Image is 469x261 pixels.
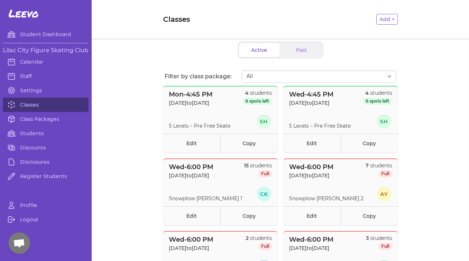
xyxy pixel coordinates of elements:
[169,89,212,99] p: Mon - 4:45 PM
[366,235,392,242] p: students
[244,162,249,169] span: 15
[169,235,213,245] p: Wed - 6:00 PM
[281,43,322,57] button: Past
[244,162,272,169] p: students
[3,112,88,126] a: Class Packages
[220,134,278,153] a: Copy
[366,235,369,241] span: 3
[289,162,333,172] p: Wed - 6:00 PM
[243,98,272,105] span: 6 spots left
[239,43,280,57] button: Active
[289,172,333,179] p: [DATE] to [DATE]
[3,141,88,155] a: Discounts
[163,206,220,225] a: Edit
[243,89,272,97] p: students
[3,27,88,41] a: Student Dashboard
[366,162,392,169] p: students
[169,172,213,179] p: [DATE] to [DATE]
[283,134,341,153] a: Edit
[378,243,392,250] span: Full
[366,162,369,169] span: 7
[9,7,39,20] span: Leevo
[246,235,249,241] span: 2
[3,55,88,69] a: Calendar
[3,98,88,112] a: Classes
[289,235,333,245] p: Wed - 6:00 PM
[3,169,88,183] a: Register Students
[169,162,213,172] p: Wed - 6:00 PM
[289,195,363,202] p: Snowplow [PERSON_NAME] 2
[258,170,272,177] span: Full
[363,98,392,105] span: 6 spots left
[169,195,242,202] p: Snowplow [PERSON_NAME] 1
[289,122,351,129] p: 5 Levels – Pre Free Skate
[289,99,333,107] p: [DATE] to [DATE]
[258,243,272,250] span: Full
[3,155,88,169] a: Disclosures
[3,198,88,212] a: Profile
[246,235,272,242] p: students
[289,89,333,99] p: Wed - 4:45 PM
[165,72,242,81] p: Filter by class package:
[283,206,341,225] a: Edit
[3,126,88,141] a: Students
[260,191,268,197] text: CK
[169,245,213,252] p: [DATE] to [DATE]
[260,118,268,125] text: SH
[9,232,30,254] div: Open chat
[363,89,392,97] p: students
[3,83,88,98] a: Settings
[365,90,369,96] span: 4
[341,206,398,225] a: Copy
[341,134,398,153] a: Copy
[289,245,333,252] p: [DATE] to [DATE]
[376,14,398,25] button: Add +
[3,46,88,55] h3: Lilac City Figure Skating Club
[3,69,88,83] a: Staff
[378,170,392,177] span: Full
[3,212,88,227] a: Logout
[169,99,212,107] p: [DATE] to [DATE]
[220,206,278,225] a: Copy
[245,90,249,96] span: 4
[380,118,389,125] text: SH
[163,134,220,153] a: Edit
[169,122,230,129] p: 5 Levels – Pre Free Skate
[380,191,388,197] text: AY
